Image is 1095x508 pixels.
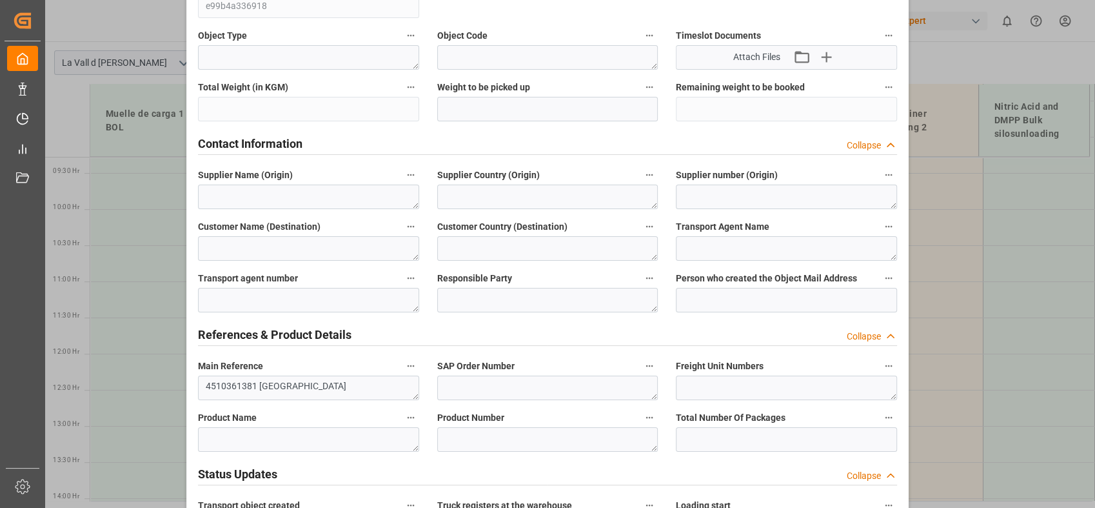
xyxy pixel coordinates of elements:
span: Product Number [437,411,504,425]
button: Object Code [641,27,658,44]
span: Product Name [198,411,257,425]
h2: References & Product Details [198,326,351,343]
button: Freight Unit Numbers [880,358,897,374]
span: Customer Name (Destination) [198,220,321,234]
button: Weight to be picked up [641,79,658,96]
button: Remaining weight to be booked [880,79,897,96]
div: Collapse [847,469,881,483]
button: Main Reference [402,358,419,374]
span: Responsible Party [437,272,512,285]
span: Total Weight (in KGM) [198,81,288,94]
span: Supplier number (Origin) [676,168,778,182]
span: Timeslot Documents [676,29,761,43]
button: Total Number Of Packages [880,409,897,426]
div: Collapse [847,139,881,152]
span: Weight to be picked up [437,81,530,94]
button: Object Type [402,27,419,44]
span: SAP Order Number [437,360,515,373]
h2: Status Updates [198,465,277,483]
span: Customer Country (Destination) [437,220,567,234]
span: Main Reference [198,360,263,373]
button: SAP Order Number [641,358,658,374]
span: Transport agent number [198,272,298,285]
button: Person who created the Object Mail Address [880,270,897,287]
span: Object Type [198,29,247,43]
textarea: 4510361381 [GEOGRAPHIC_DATA] [198,376,419,400]
span: Supplier Name (Origin) [198,168,293,182]
button: Product Name [402,409,419,426]
span: Freight Unit Numbers [676,360,764,373]
span: Remaining weight to be booked [676,81,805,94]
span: Transport Agent Name [676,220,769,234]
button: Customer Country (Destination) [641,218,658,235]
h2: Contact Information [198,135,302,152]
button: Product Number [641,409,658,426]
span: Attach Files [733,50,780,64]
span: Supplier Country (Origin) [437,168,540,182]
button: Supplier number (Origin) [880,167,897,183]
button: Supplier Name (Origin) [402,167,419,183]
span: Total Number Of Packages [676,411,785,425]
span: Object Code [437,29,488,43]
span: Person who created the Object Mail Address [676,272,857,285]
button: Timeslot Documents [880,27,897,44]
button: Responsible Party [641,270,658,287]
div: Collapse [847,330,881,343]
button: Supplier Country (Origin) [641,167,658,183]
button: Transport Agent Name [880,218,897,235]
button: Customer Name (Destination) [402,218,419,235]
button: Total Weight (in KGM) [402,79,419,96]
button: Transport agent number [402,270,419,287]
